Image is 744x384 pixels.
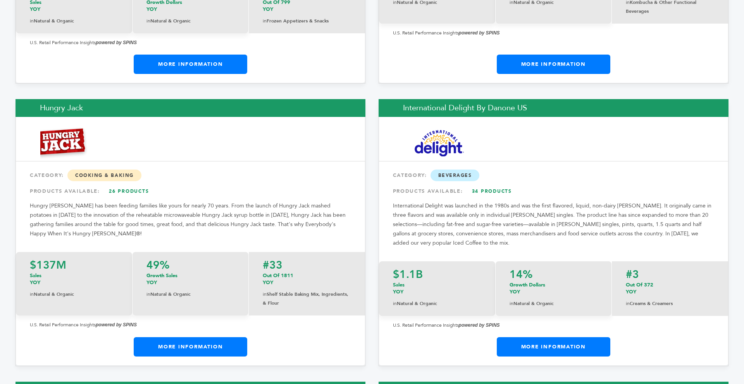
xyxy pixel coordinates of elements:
span: YOY [146,6,157,13]
p: Natural & Organic [146,290,234,299]
span: in [626,300,630,307]
span: in [146,18,150,24]
span: YOY [263,279,273,286]
div: PRODUCTS AVAILABLE: [393,184,714,198]
p: Frozen Appetizers & Snacks [263,17,351,26]
span: YOY [146,279,157,286]
p: Sales [30,272,118,286]
p: International Delight was launched in the 1980s and was the first flavored, liquid, non-dairy [PE... [393,201,714,248]
p: $137M [30,260,118,271]
span: YOY [30,6,40,13]
span: in [510,300,513,307]
a: More Information [134,55,247,74]
span: in [263,18,267,24]
span: Cooking & Baking [67,170,141,181]
span: YOY [510,288,520,295]
span: in [30,291,34,297]
p: Growth Dollars [510,281,598,295]
p: U.S. Retail Performance Insights [30,38,351,47]
strong: powered by SPINS [459,322,500,328]
p: Sales [393,281,481,295]
h2: International Delight by Danone US [379,99,728,117]
p: 49% [146,260,234,271]
p: U.S. Retail Performance Insights [393,28,714,38]
a: 34 Products [465,184,519,198]
p: Out of 1811 [263,272,351,286]
a: More Information [497,55,610,74]
p: #3 [626,269,714,280]
p: Growth Sales [146,272,234,286]
p: Natural & Organic [146,17,234,26]
p: Natural & Organic [393,299,481,308]
span: Beverages [431,170,480,181]
a: More Information [497,337,610,357]
h2: Hungry Jack [15,99,365,117]
p: U.S. Retail Performance Insights [393,321,714,330]
p: Hungry [PERSON_NAME] has been feeding families like yours for nearly 70 years. From the launch of... [30,201,351,238]
div: CATEGORY: [393,168,714,182]
p: $1.1B [393,269,481,280]
div: PRODUCTS AVAILABLE: [30,184,351,198]
p: U.S. Retail Performance Insights [30,320,351,329]
span: in [263,291,267,297]
div: CATEGORY: [30,168,351,182]
p: Out of 372 [626,281,714,295]
span: YOY [263,6,273,13]
img: International Delight by Danone US [403,130,475,156]
img: Hungry Jack [40,127,88,159]
p: Natural & Organic [30,17,118,26]
p: #33 [263,260,351,271]
strong: powered by SPINS [459,30,500,36]
p: Natural & Organic [30,290,118,299]
span: in [30,18,34,24]
span: in [146,291,150,297]
span: YOY [393,288,403,295]
span: YOY [626,288,636,295]
span: YOY [30,279,40,286]
p: Natural & Organic [510,299,598,308]
a: 26 Products [102,184,156,198]
strong: powered by SPINS [96,322,137,327]
p: Creams & Creamers [626,299,714,308]
p: 14% [510,269,598,280]
p: Shelf Stable Baking Mix, Ingredients, & Flour [263,290,351,308]
a: More Information [134,337,247,357]
strong: powered by SPINS [96,40,137,45]
span: in [393,300,397,307]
